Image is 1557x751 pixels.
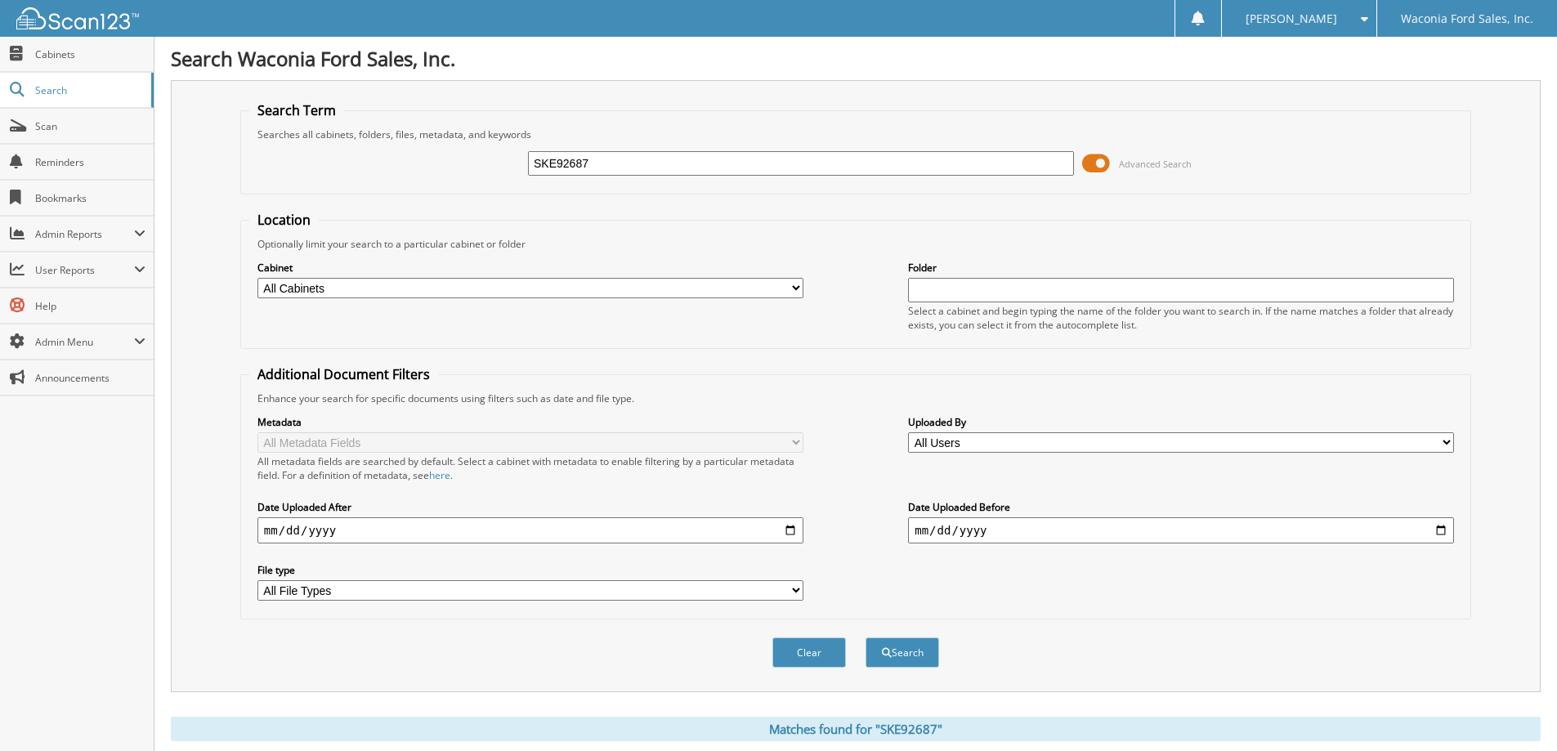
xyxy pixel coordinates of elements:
[249,391,1462,405] div: Enhance your search for specific documents using filters such as date and file type.
[249,101,344,119] legend: Search Term
[16,7,139,29] img: scan123-logo-white.svg
[772,637,846,668] button: Clear
[1401,14,1533,24] span: Waconia Ford Sales, Inc.
[249,237,1462,251] div: Optionally limit your search to a particular cabinet or folder
[257,563,803,577] label: File type
[257,261,803,275] label: Cabinet
[908,304,1454,332] div: Select a cabinet and begin typing the name of the folder you want to search in. If the name match...
[35,335,134,349] span: Admin Menu
[35,299,145,313] span: Help
[257,415,803,429] label: Metadata
[1246,14,1337,24] span: [PERSON_NAME]
[249,365,438,383] legend: Additional Document Filters
[35,47,145,61] span: Cabinets
[249,127,1462,141] div: Searches all cabinets, folders, files, metadata, and keywords
[908,517,1454,543] input: end
[866,637,939,668] button: Search
[429,468,450,482] a: here
[35,263,134,277] span: User Reports
[35,191,145,205] span: Bookmarks
[908,415,1454,429] label: Uploaded By
[171,717,1541,741] div: Matches found for "SKE92687"
[35,83,143,97] span: Search
[257,500,803,514] label: Date Uploaded After
[257,517,803,543] input: start
[35,119,145,133] span: Scan
[171,45,1541,72] h1: Search Waconia Ford Sales, Inc.
[35,371,145,385] span: Announcements
[908,500,1454,514] label: Date Uploaded Before
[35,227,134,241] span: Admin Reports
[1119,158,1192,170] span: Advanced Search
[35,155,145,169] span: Reminders
[257,454,803,482] div: All metadata fields are searched by default. Select a cabinet with metadata to enable filtering b...
[908,261,1454,275] label: Folder
[249,211,319,229] legend: Location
